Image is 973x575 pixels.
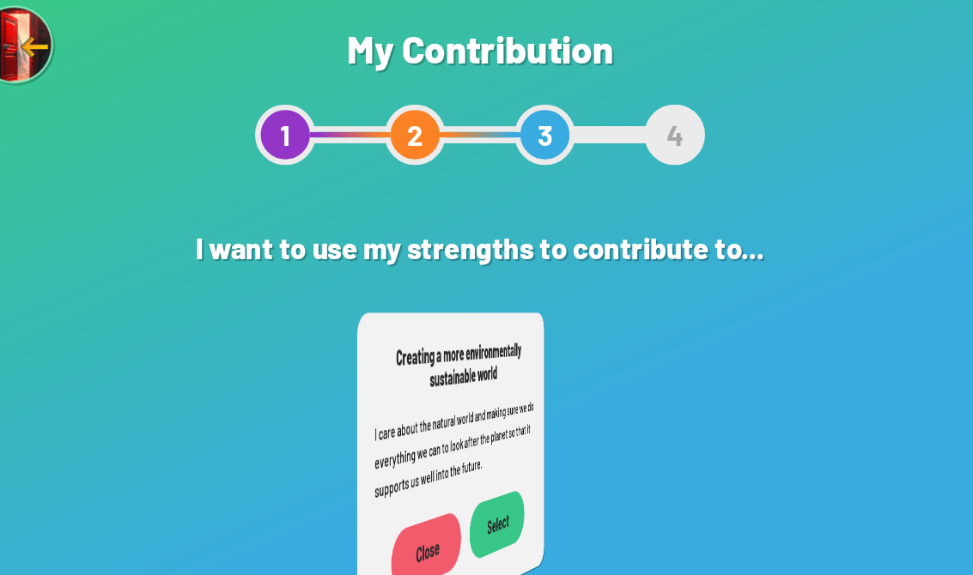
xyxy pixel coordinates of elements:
h1: My Contribution [283,43,690,84]
h2: I want to use my strengths to contribute to... [143,212,830,277]
img: Exit [29,25,103,99]
p: I care about the natural world and making sure we do everything we can to look after the planet s... [392,377,537,477]
h3: Creating a more environmentally sustainable world [392,325,537,380]
div: 3 [518,114,573,169]
div: Select [477,462,527,530]
div: Close [406,481,470,561]
div: 1 [283,114,338,169]
div: 2 [400,114,455,169]
div: 4 [635,114,690,169]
